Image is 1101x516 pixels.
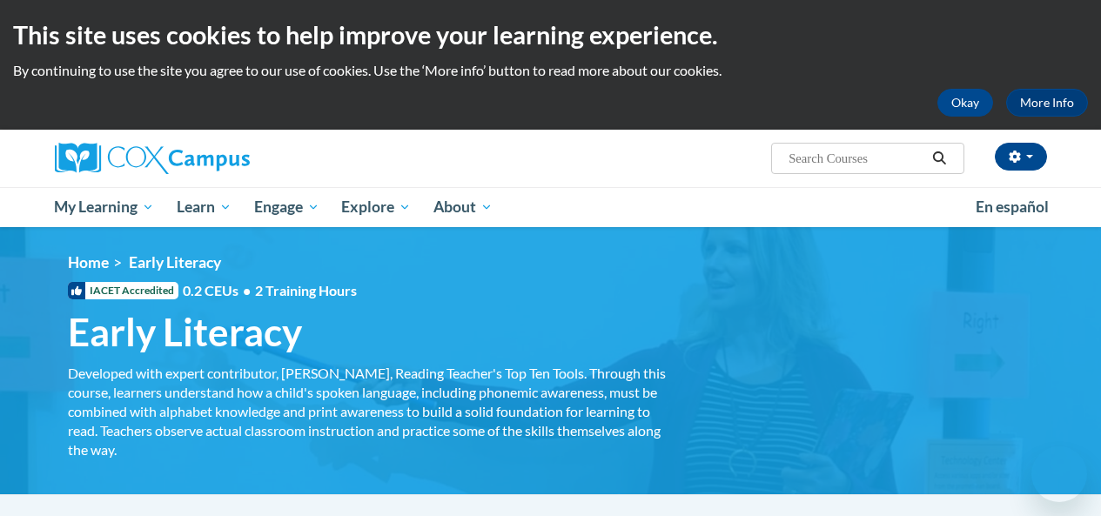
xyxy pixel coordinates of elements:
span: IACET Accredited [68,282,178,299]
span: • [243,282,251,298]
img: Cox Campus [55,143,250,174]
div: Developed with expert contributor, [PERSON_NAME], Reading Teacher's Top Ten Tools. Through this c... [68,364,668,459]
span: Explore [341,197,411,218]
span: 2 Training Hours [255,282,357,298]
a: More Info [1006,89,1088,117]
span: Early Literacy [129,253,221,271]
a: Explore [330,187,422,227]
button: Search [926,148,952,169]
input: Search Courses [787,148,926,169]
span: Engage [254,197,319,218]
a: Cox Campus [55,143,368,174]
span: Learn [177,197,232,218]
button: Okay [937,89,993,117]
span: En español [976,198,1049,216]
span: My Learning [54,197,154,218]
a: My Learning [44,187,166,227]
span: About [433,197,493,218]
a: Learn [165,187,243,227]
p: By continuing to use the site you agree to our use of cookies. Use the ‘More info’ button to read... [13,61,1088,80]
a: En español [964,189,1060,225]
iframe: Button to launch messaging window [1031,446,1087,502]
h2: This site uses cookies to help improve your learning experience. [13,17,1088,52]
button: Account Settings [995,143,1047,171]
a: Engage [243,187,331,227]
a: About [422,187,504,227]
a: Home [68,253,109,271]
div: Main menu [42,187,1060,227]
span: Early Literacy [68,309,302,355]
span: 0.2 CEUs [183,281,357,300]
